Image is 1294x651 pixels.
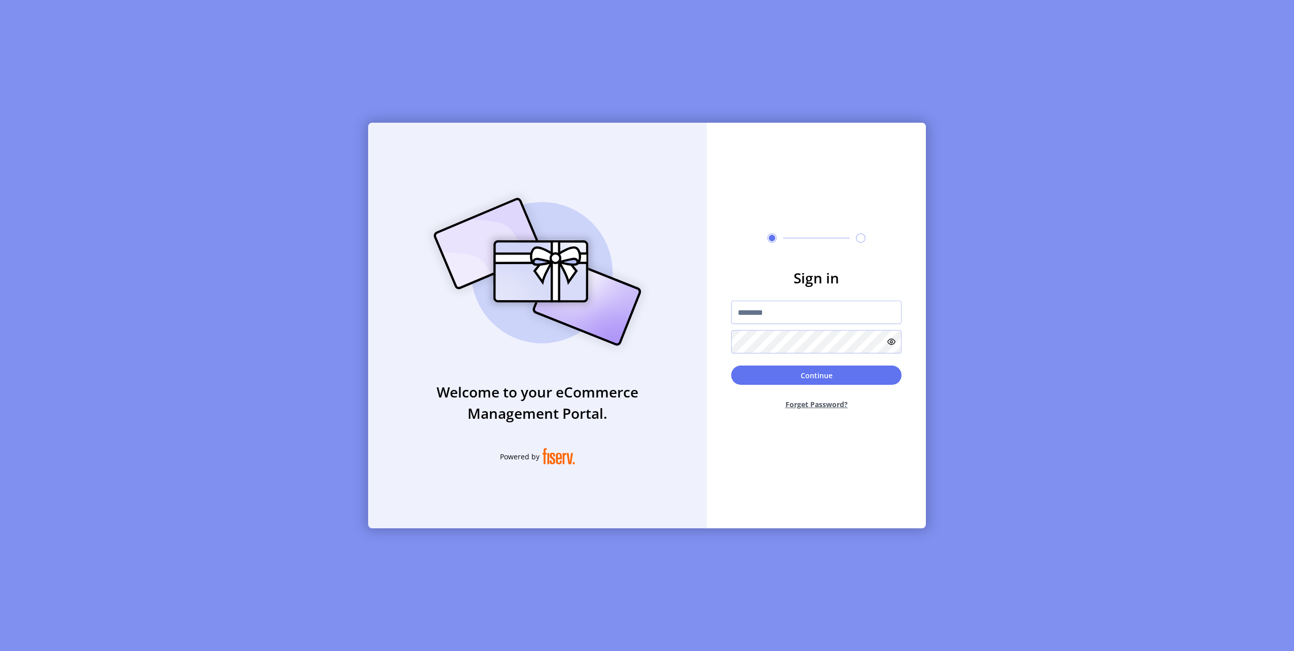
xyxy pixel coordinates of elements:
button: Continue [731,366,902,385]
span: Powered by [500,451,540,462]
button: Forget Password? [731,391,902,418]
h3: Sign in [731,267,902,288]
img: card_Illustration.svg [418,187,657,357]
h3: Welcome to your eCommerce Management Portal. [368,381,707,424]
